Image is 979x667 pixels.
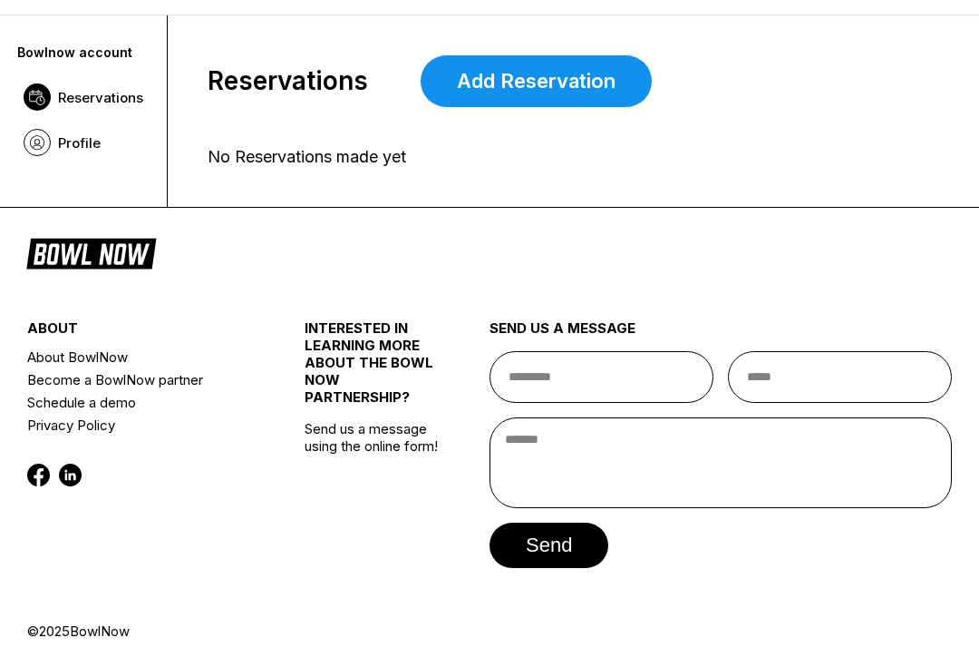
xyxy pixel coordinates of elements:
a: Reservations [15,74,152,120]
span: Reservations [58,89,143,106]
div: Bowlnow account [17,44,150,60]
a: Become a BowlNow partner [27,368,258,391]
a: About BowlNow [27,346,258,368]
div: INTERESTED IN LEARNING MORE ABOUT THE BOWL NOW PARTNERSHIP? [305,319,443,420]
a: Add Reservation [421,55,652,107]
div: © 2025 BowlNow [27,623,952,640]
button: send [489,523,608,568]
div: about [27,319,258,346]
a: Profile [15,120,152,165]
div: No Reservations made yet [208,147,939,167]
div: Send us a message using the online form! [305,280,443,623]
span: Reservations [208,66,368,96]
div: send us a message [489,319,952,351]
a: Privacy Policy [27,414,258,436]
a: Schedule a demo [27,391,258,414]
span: Profile [58,134,101,152]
